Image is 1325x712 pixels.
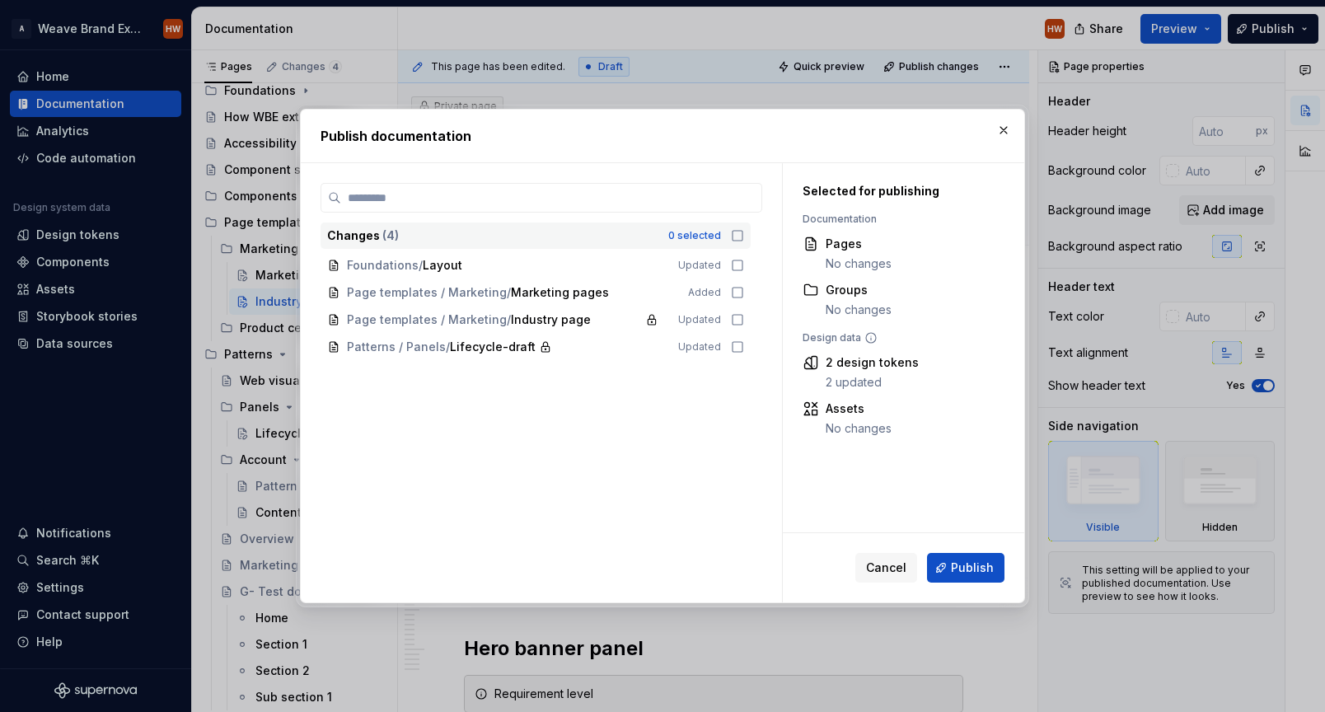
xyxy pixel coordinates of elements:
[347,284,507,301] span: Page templates / Marketing
[803,183,996,199] div: Selected for publishing
[688,286,721,299] span: Added
[423,257,462,274] span: Layout
[826,236,892,252] div: Pages
[826,400,892,417] div: Assets
[419,257,423,274] span: /
[803,331,996,344] div: Design data
[826,282,892,298] div: Groups
[826,420,892,437] div: No changes
[511,311,591,328] span: Industry page
[668,229,721,242] div: 0 selected
[678,259,721,272] span: Updated
[855,553,917,583] button: Cancel
[826,302,892,318] div: No changes
[678,340,721,354] span: Updated
[678,313,721,326] span: Updated
[826,374,919,391] div: 2 updated
[826,354,919,371] div: 2 design tokens
[450,339,536,355] span: Lifecycle-draft
[347,339,446,355] span: Patterns / Panels
[826,255,892,272] div: No changes
[507,284,511,301] span: /
[347,257,419,274] span: Foundations
[803,213,996,226] div: Documentation
[507,311,511,328] span: /
[321,126,1004,146] h2: Publish documentation
[866,560,906,576] span: Cancel
[347,311,507,328] span: Page templates / Marketing
[951,560,994,576] span: Publish
[382,228,399,242] span: ( 4 )
[327,227,658,244] div: Changes
[511,284,609,301] span: Marketing pages
[446,339,450,355] span: /
[927,553,1004,583] button: Publish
